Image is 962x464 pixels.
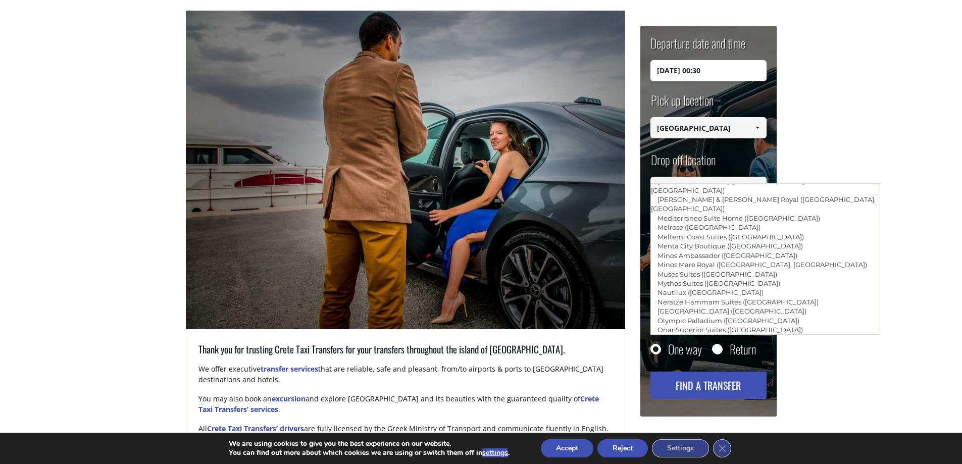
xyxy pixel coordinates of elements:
[198,342,613,364] h3: Thank you for trusting Crete Taxi Transfers for your transfers throughout the island of [GEOGRAPH...
[650,177,767,198] input: Select drop-off location
[749,117,766,138] a: Show All Items
[749,177,766,198] a: Show All Items
[261,364,318,374] a: transfer services
[713,439,731,457] button: Close GDPR Cookie Banner
[541,439,593,457] button: Accept
[651,220,767,234] a: Melrose ([GEOGRAPHIC_DATA])
[198,394,599,414] a: Crete Taxi Transfers’ services
[650,91,714,117] label: Pick up location
[651,295,825,309] a: Neratze Hammam Suites ([GEOGRAPHIC_DATA])
[651,285,770,299] a: Nautilux ([GEOGRAPHIC_DATA])
[651,230,811,244] a: Meltemi Coast Suites ([GEOGRAPHIC_DATA])
[198,393,613,423] p: You may also book an and explore [GEOGRAPHIC_DATA] and its beauties with the guaranteed quality of .
[651,267,784,281] a: Muses Suites ([GEOGRAPHIC_DATA])
[650,372,767,399] button: Find a transfer
[650,34,745,60] label: Departure date and time
[651,304,813,318] a: [GEOGRAPHIC_DATA] ([GEOGRAPHIC_DATA])
[198,423,613,463] p: All are fully licensed by the Greek Ministry of Transport and communicate fluently in English. Th...
[668,344,702,354] label: One way
[650,151,716,177] label: Drop off location
[651,276,787,290] a: Mythos Suites ([GEOGRAPHIC_DATA])
[482,448,508,457] button: settings
[651,174,806,197] a: [GEOGRAPHIC_DATA] ([GEOGRAPHIC_DATA], [GEOGRAPHIC_DATA])
[186,11,625,329] img: Professional driver of Crete Taxi Transfers helping a lady of or a Mercedes luxury taxi.
[651,257,874,272] a: Minos Mare Royal ([GEOGRAPHIC_DATA], [GEOGRAPHIC_DATA])
[651,248,804,263] a: Minos Ambassador ([GEOGRAPHIC_DATA])
[597,439,648,457] button: Reject
[652,439,709,457] button: Settings
[651,239,809,253] a: Menta City Boutique ([GEOGRAPHIC_DATA])
[198,364,613,393] p: We offer executive that are reliable, safe and pleasant, from/to airports & ports to [GEOGRAPHIC_...
[272,394,306,403] a: excursion
[229,439,510,448] p: We are using cookies to give you the best experience on our website.
[651,192,876,216] a: [PERSON_NAME] & [PERSON_NAME] Royal ([GEOGRAPHIC_DATA], [GEOGRAPHIC_DATA])
[651,211,827,225] a: Mediterraneo Suite Home ([GEOGRAPHIC_DATA])
[229,448,510,457] p: You can find out more about which cookies we are using or switch them off in .
[651,314,806,328] a: Olympic Palladium ([GEOGRAPHIC_DATA])
[730,344,756,354] label: Return
[207,424,304,433] a: Crete Taxi Transfers’ drivers
[650,117,767,138] input: Select pickup location
[651,323,809,337] a: Onar Superior Suites ([GEOGRAPHIC_DATA])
